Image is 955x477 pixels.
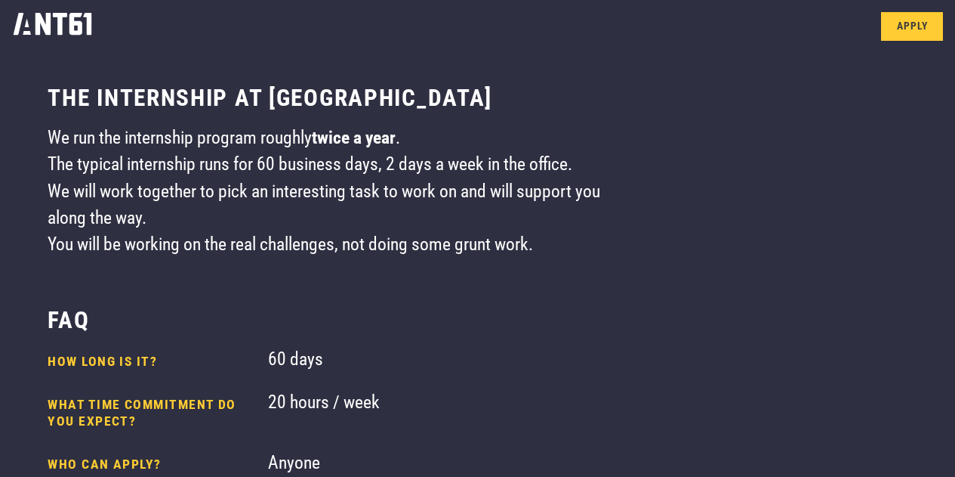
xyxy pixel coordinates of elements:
h3: FAQ [48,305,89,335]
h4: How long is it? [48,354,257,370]
h4: Who can apply? [48,457,257,473]
strong: twice a year [312,127,396,148]
h4: What time commitment do you expect? [48,397,257,430]
h3: The internship at [GEOGRAPHIC_DATA] [48,83,492,113]
div: We run the internship program roughly . The typical internship runs for 60 business days, 2 days ... [48,125,616,258]
a: Apply [881,12,943,41]
div: 20 hours / week [268,389,616,438]
div: 60 days [268,346,616,378]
